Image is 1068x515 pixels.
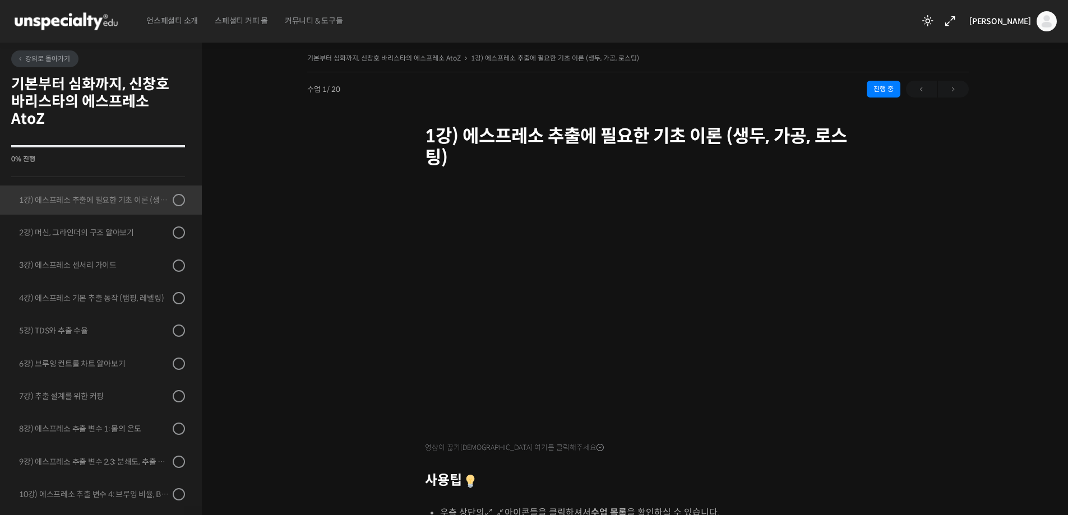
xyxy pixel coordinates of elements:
[19,259,169,271] div: 3강) 에스프레소 센서리 가이드
[19,292,169,304] div: 4강) 에스프레소 기본 추출 동작 (탬핑, 레벨링)
[19,390,169,402] div: 7강) 추출 설계를 위한 커핑
[11,50,78,67] a: 강의로 돌아가기
[19,358,169,370] div: 6강) 브루잉 컨트롤 차트 알아보기
[464,475,477,488] img: 💡
[327,85,340,94] span: / 20
[471,54,639,62] a: 1강) 에스프레소 추출에 필요한 기초 이론 (생두, 가공, 로스팅)
[19,423,169,435] div: 8강) 에스프레소 추출 변수 1: 물의 온도
[969,16,1031,26] span: [PERSON_NAME]
[19,456,169,468] div: 9강) 에스프레소 추출 변수 2,3: 분쇄도, 추출 시간
[307,86,340,93] span: 수업 1
[11,76,185,128] h2: 기본부터 심화까지, 신창호 바리스타의 에스프레소 AtoZ
[425,472,479,489] strong: 사용팁
[425,126,851,169] h1: 1강) 에스프레소 추출에 필요한 기초 이론 (생두, 가공, 로스팅)
[19,226,169,239] div: 2강) 머신, 그라인더의 구조 알아보기
[425,443,604,452] span: 영상이 끊기[DEMOGRAPHIC_DATA] 여기를 클릭해주세요
[867,81,900,98] div: 진행 중
[17,54,70,63] span: 강의로 돌아가기
[19,194,169,206] div: 1강) 에스프레소 추출에 필요한 기초 이론 (생두, 가공, 로스팅)
[11,156,185,163] div: 0% 진행
[19,488,169,500] div: 10강) 에스프레소 추출 변수 4: 브루잉 비율, Brew Ratio
[307,54,461,62] a: 기본부터 심화까지, 신창호 바리스타의 에스프레소 AtoZ
[19,324,169,337] div: 5강) TDS와 추출 수율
